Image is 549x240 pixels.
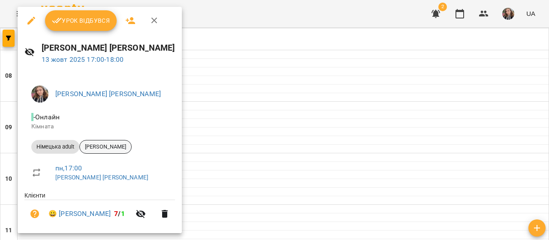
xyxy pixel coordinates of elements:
h6: [PERSON_NAME] [PERSON_NAME] [42,41,175,55]
ul: Клієнти [24,191,175,231]
button: Урок відбувся [45,10,117,31]
a: пн , 17:00 [55,164,82,172]
a: [PERSON_NAME] [PERSON_NAME] [55,90,161,98]
a: [PERSON_NAME] [PERSON_NAME] [55,174,148,181]
img: eab3ee43b19804faa4f6a12c6904e440.jpg [31,85,48,103]
span: - Онлайн [31,113,61,121]
p: Кімната [31,122,168,131]
span: Німецька adult [31,143,79,151]
b: / [114,210,124,218]
a: 13 жовт 2025 17:00-18:00 [42,55,124,64]
span: [PERSON_NAME] [80,143,131,151]
span: Урок відбувся [52,15,110,26]
span: 7 [114,210,118,218]
span: 1 [121,210,125,218]
a: 😀 [PERSON_NAME] [48,209,111,219]
div: [PERSON_NAME] [79,140,132,154]
button: Візит ще не сплачено. Додати оплату? [24,204,45,224]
